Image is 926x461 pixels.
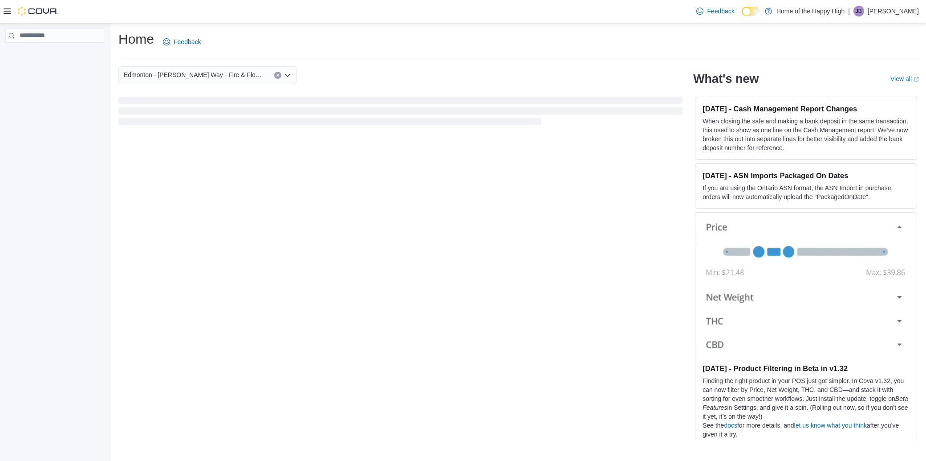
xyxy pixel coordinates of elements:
[914,77,919,82] svg: External link
[703,395,908,411] em: Beta Features
[742,7,760,16] input: Dark Mode
[5,45,105,66] nav: Complex example
[118,30,154,48] h1: Home
[703,184,910,201] p: If you are using the Ontario ASN format, the ASN Import in purchase orders will now automatically...
[707,7,734,16] span: Feedback
[703,104,910,113] h3: [DATE] - Cash Management Report Changes
[693,2,738,20] a: Feedback
[159,33,204,51] a: Feedback
[703,376,910,421] p: Finding the right product in your POS just got simpler. In Cova v1.32, you can now filter by Pric...
[693,72,759,86] h2: What's new
[724,422,737,429] a: docs
[848,6,850,16] p: |
[124,69,265,80] span: Edmonton - [PERSON_NAME] Way - Fire & Flower
[853,6,864,16] div: Jarod Bennett
[856,6,862,16] span: JB
[776,6,845,16] p: Home of the Happy High
[703,171,910,180] h3: [DATE] - ASN Imports Packaged On Dates
[284,72,291,79] button: Open list of options
[868,6,919,16] p: [PERSON_NAME]
[703,421,910,439] p: See the for more details, and after you’ve given it a try.
[890,75,919,82] a: View allExternal link
[703,117,910,152] p: When closing the safe and making a bank deposit in the same transaction, this used to show as one...
[118,98,682,127] span: Loading
[794,422,867,429] a: let us know what you think
[18,7,58,16] img: Cova
[174,37,201,46] span: Feedback
[703,364,910,373] h3: [DATE] - Product Filtering in Beta in v1.32
[274,72,281,79] button: Clear input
